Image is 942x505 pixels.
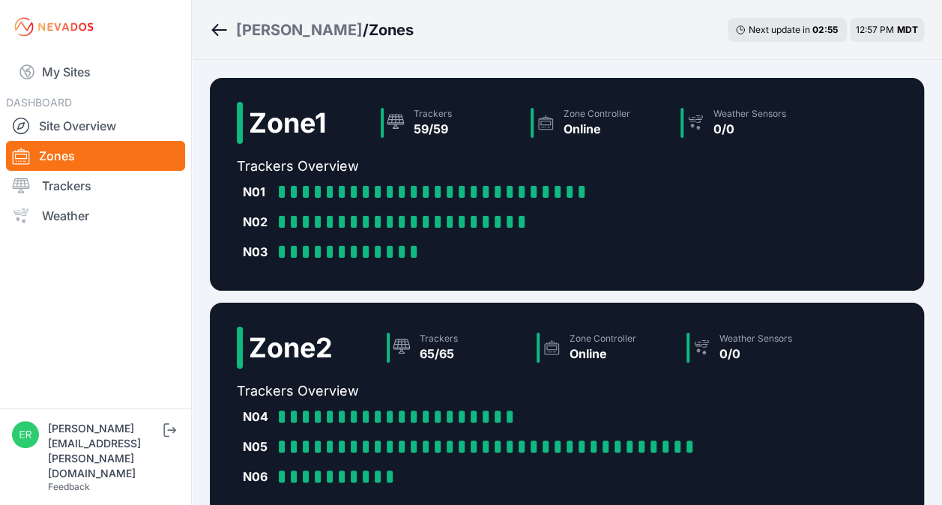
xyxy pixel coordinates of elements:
[414,120,452,138] div: 59/59
[719,345,792,363] div: 0/0
[249,333,333,363] h2: Zone 2
[237,381,830,402] h2: Trackers Overview
[680,327,830,369] a: Weather Sensors0/0
[236,19,363,40] a: [PERSON_NAME]
[564,120,630,138] div: Online
[243,243,273,261] div: N03
[6,54,185,90] a: My Sites
[749,24,810,35] span: Next update in
[237,156,824,177] h2: Trackers Overview
[420,333,458,345] div: Trackers
[713,108,786,120] div: Weather Sensors
[12,15,96,39] img: Nevados
[243,438,273,456] div: N05
[897,24,918,35] span: MDT
[856,24,894,35] span: 12:57 PM
[243,408,273,426] div: N04
[381,327,531,369] a: Trackers65/65
[570,345,636,363] div: Online
[719,333,792,345] div: Weather Sensors
[713,120,786,138] div: 0/0
[249,108,327,138] h2: Zone 1
[674,102,824,144] a: Weather Sensors0/0
[6,201,185,231] a: Weather
[369,19,414,40] h3: Zones
[812,24,839,36] div: 02 : 55
[12,421,39,448] img: erik.ordorica@solvenergy.com
[6,141,185,171] a: Zones
[6,96,72,109] span: DASHBOARD
[6,111,185,141] a: Site Overview
[243,183,273,201] div: N01
[48,421,160,481] div: [PERSON_NAME][EMAIL_ADDRESS][PERSON_NAME][DOMAIN_NAME]
[363,19,369,40] span: /
[210,10,414,49] nav: Breadcrumb
[414,108,452,120] div: Trackers
[48,481,90,492] a: Feedback
[375,102,525,144] a: Trackers59/59
[564,108,630,120] div: Zone Controller
[243,468,273,486] div: N06
[243,213,273,231] div: N02
[420,345,458,363] div: 65/65
[6,171,185,201] a: Trackers
[570,333,636,345] div: Zone Controller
